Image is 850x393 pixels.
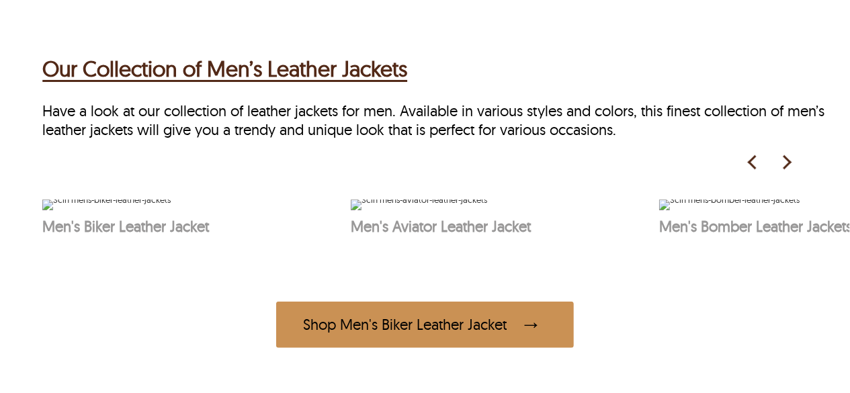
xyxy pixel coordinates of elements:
[42,200,337,236] a: Scin mens-biker-leather-jacketscart-iconMen's Biker Leather Jacket
[299,169,321,190] img: cart-icon
[594,162,642,197] div: See Products
[42,200,337,210] div: Men's Biker Leather Jacket
[351,200,487,210] img: Scin mens-aviator-leather-jackets
[351,200,646,210] div: Men's Aviator Leather Jacket
[42,217,337,236] p: Men's Biker Leather Jacket
[607,169,629,190] img: cart-icon
[659,200,800,210] img: Scin mens-bomber-leather-jackets
[42,52,407,85] h2: Our Collection of Men’s Leather Jackets
[742,152,763,173] img: left-arrow-icon
[286,162,334,197] div: See Products
[42,101,850,139] div: Have a look at our collection of leather jackets for men. Available in various styles and colors,...
[776,152,796,173] img: right-arrow-icon
[276,302,574,348] div: Shop Men's Biker Leather Jacket
[42,200,171,210] img: Scin mens-biker-leather-jackets
[351,217,646,236] p: Men's Aviator Leather Jacket
[351,200,646,236] a: Scin mens-aviator-leather-jacketscart-iconMen's Aviator Leather Jacket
